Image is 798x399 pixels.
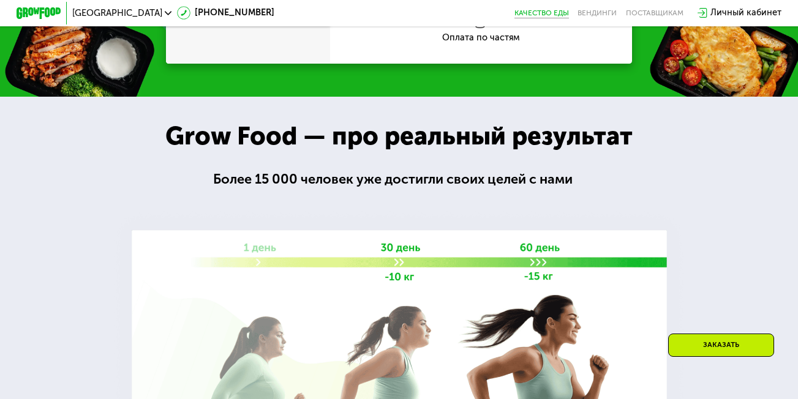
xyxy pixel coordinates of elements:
[177,6,274,20] a: [PHONE_NUMBER]
[668,334,774,357] div: Заказать
[213,170,585,190] div: Более 15 000 человек уже достигли своих целей с нами
[514,9,569,17] a: Качество еды
[330,33,631,42] div: Оплата по частям
[578,9,617,17] a: Вендинги
[72,9,162,17] span: [GEOGRAPHIC_DATA]
[710,6,781,20] div: Личный кабинет
[148,117,650,155] div: Grow Food — про реальный результат
[626,9,683,17] div: поставщикам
